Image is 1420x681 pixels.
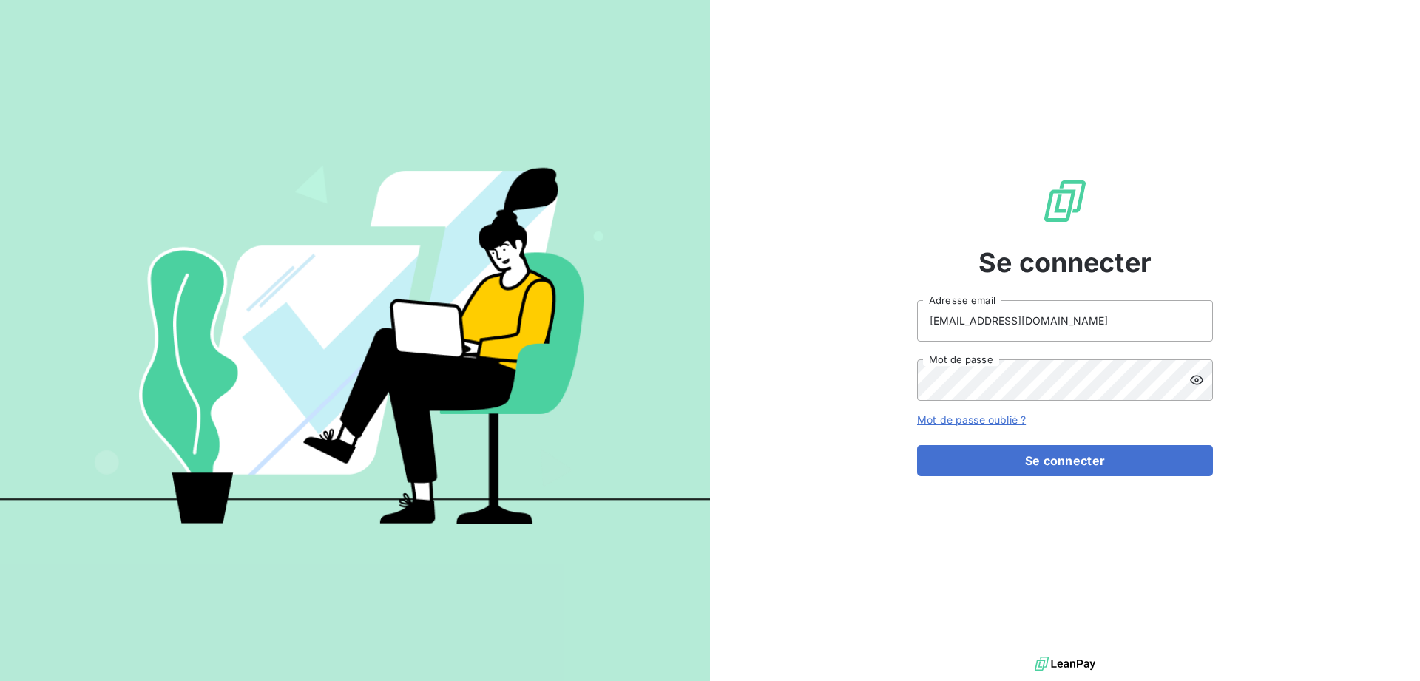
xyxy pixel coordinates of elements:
[917,445,1213,476] button: Se connecter
[917,300,1213,342] input: placeholder
[917,413,1026,426] a: Mot de passe oublié ?
[978,243,1152,282] span: Se connecter
[1035,653,1095,675] img: logo
[1041,177,1089,225] img: Logo LeanPay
